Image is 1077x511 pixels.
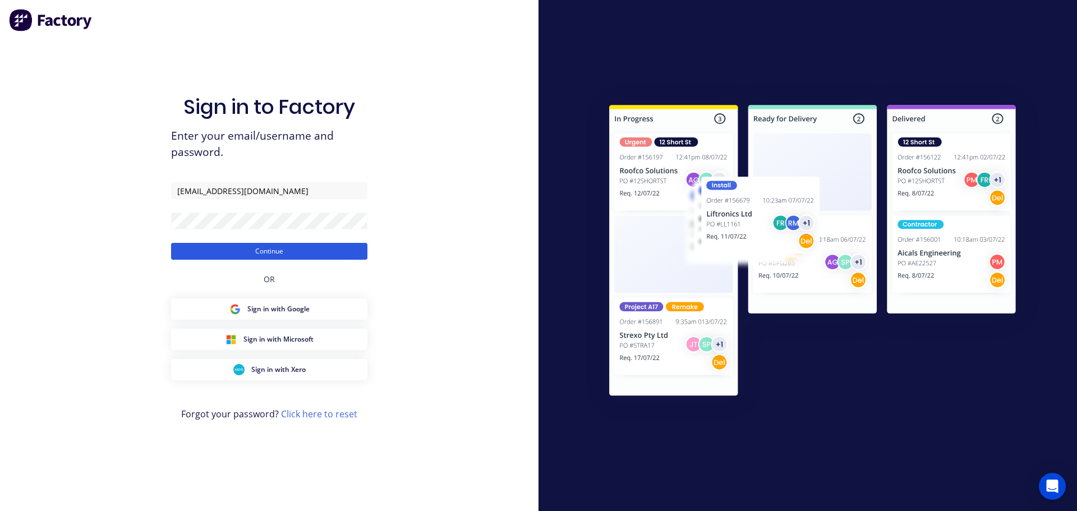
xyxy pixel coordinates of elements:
span: Sign in with Microsoft [243,334,314,344]
a: Click here to reset [281,408,357,420]
span: Sign in with Xero [251,365,306,375]
span: Enter your email/username and password. [171,128,367,160]
span: Forgot your password? [181,407,357,421]
h1: Sign in to Factory [183,95,355,119]
img: Factory [9,9,93,31]
span: Sign in with Google [247,304,310,314]
img: Google Sign in [229,303,241,315]
button: Xero Sign inSign in with Xero [171,359,367,380]
img: Sign in [584,82,1041,422]
input: Email/Username [171,182,367,199]
img: Xero Sign in [233,364,245,375]
div: Open Intercom Messenger [1039,473,1066,500]
button: Continue [171,243,367,260]
button: Google Sign inSign in with Google [171,298,367,320]
div: OR [264,260,275,298]
img: Microsoft Sign in [225,334,237,345]
button: Microsoft Sign inSign in with Microsoft [171,329,367,350]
